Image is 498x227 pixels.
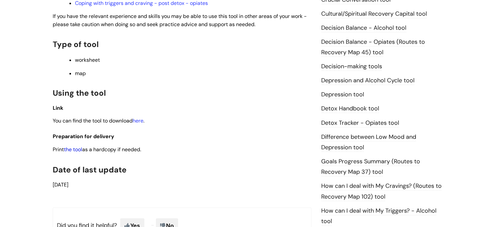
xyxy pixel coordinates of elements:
[321,207,436,226] a: How can I deal with My Triggers? - Alcohol tool
[321,182,442,201] a: How can I deal with My Cravings? (Routes to Recovery Map 102) tool
[321,38,425,57] a: Decision Balance - Opiates (Routes to Recovery Map 45) tool
[321,157,420,176] a: Goals Progress Summary (Routes to Recovery Map 37) tool
[53,88,106,98] span: Using the tool
[53,181,68,188] span: [DATE]
[53,165,126,175] span: Date of last update
[53,105,63,111] span: Link
[53,117,144,124] span: You can find the tool to download .
[321,24,406,32] a: Decision Balance - Alcohol tool
[321,62,382,71] a: Decision-making tools
[64,146,82,153] a: the tool
[321,90,364,99] a: Depression tool
[75,57,100,63] span: worksheet
[53,146,141,153] span: Print as a hardcopy if needed.
[53,133,114,140] span: Preparation for delivery
[53,13,307,28] span: If you have the relevant experience and skills you may be able to use this tool in other areas of...
[75,70,86,77] span: map
[321,105,379,113] a: Detox Handbook tool
[321,10,427,18] a: Cultural/Spiritual Recovery Capital tool
[321,76,415,85] a: Depression and Alcohol Cycle tool
[321,133,416,152] a: Difference between Low Mood and Depression tool
[53,39,99,49] span: Type of tool
[321,119,399,127] a: Detox Tracker - Opiates tool
[133,117,143,124] a: here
